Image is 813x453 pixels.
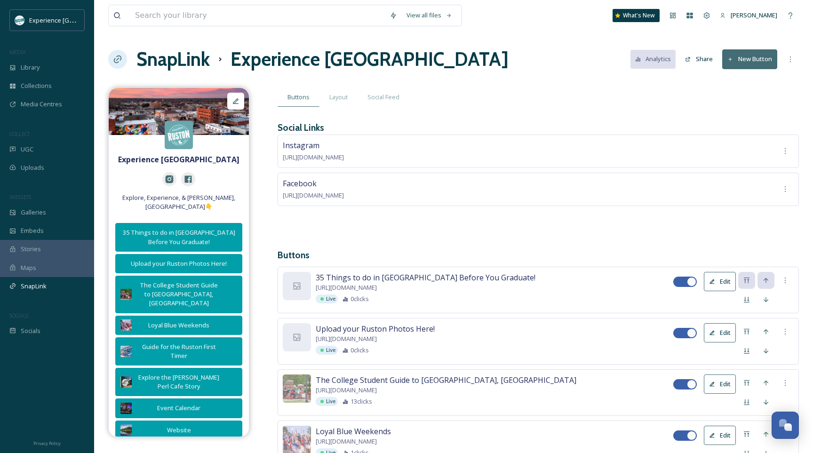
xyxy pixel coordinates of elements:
span: Library [21,63,40,72]
span: 0 clicks [351,346,369,355]
span: UGC [21,145,33,154]
span: 13 clicks [351,397,372,406]
img: 9cad81d5-8d4e-4b86-8094-df26c4b347e0.jpg [120,424,132,436]
button: Loyal Blue Weekends [115,316,242,335]
a: View all files [402,6,457,24]
span: Media Centres [21,100,62,109]
span: [URL][DOMAIN_NAME] [283,191,344,199]
img: fb003ca6-3847-4083-9791-8fcff1e56fec.jpg [109,88,249,135]
img: 7146c74d-1cc9-4275-baea-d2edb7c18b24.jpg [120,346,132,357]
button: Edit [704,323,736,342]
strong: Experience [GEOGRAPHIC_DATA] [118,154,239,165]
span: Upload your Ruston Photos Here! [316,323,435,334]
span: Loyal Blue Weekends [316,426,391,437]
img: 93eb2eb8-44e4-4772-b324-92d2570b4e34.jpg [120,289,132,300]
span: 0 clicks [351,294,369,303]
span: [PERSON_NAME] [731,11,777,19]
span: 35 Things to do in [GEOGRAPHIC_DATA] Before You Graduate! [316,272,535,283]
span: The College Student Guide to [GEOGRAPHIC_DATA], [GEOGRAPHIC_DATA] [316,374,576,386]
input: Search your library [130,5,385,26]
div: Upload your Ruston Photos Here! [120,259,237,268]
span: Social Feed [367,93,399,102]
a: Privacy Policy [33,437,61,448]
span: Embeds [21,226,44,235]
img: 415526570_740934454749135_6712834479988994226_n.jpg [165,121,193,149]
img: 24IZHUKKFBA4HCESFN4PRDEIEY.avif [15,16,24,25]
button: Edit [704,426,736,445]
button: New Button [722,49,777,69]
span: Stories [21,245,41,254]
span: Experience [GEOGRAPHIC_DATA] [29,16,122,24]
span: Instagram [283,140,319,151]
div: Loyal Blue Weekends [136,321,221,330]
span: Privacy Policy [33,440,61,446]
span: WIDGETS [9,193,31,200]
img: f64b0ae3-02c3-476e-bfc6-41808f61d082.jpg [120,376,132,388]
img: edc258aa-9e94-418b-a68a-05723248e859.jpg [120,319,132,331]
button: Open Chat [772,412,799,439]
button: Edit [704,374,736,394]
div: The College Student Guide to [GEOGRAPHIC_DATA], [GEOGRAPHIC_DATA] [136,281,221,308]
span: MEDIA [9,48,26,56]
div: Event Calendar [136,404,221,413]
div: Explore the [PERSON_NAME] Perl Cafe Story [136,373,221,391]
button: Explore the [PERSON_NAME] Perl Cafe Story [115,368,242,396]
span: Uploads [21,163,44,172]
h3: Social Links [278,121,324,135]
a: [PERSON_NAME] [715,6,782,24]
button: Upload your Ruston Photos Here! [115,254,242,273]
a: SnapLink [136,45,210,73]
span: Galleries [21,208,46,217]
div: 35 Things to do in [GEOGRAPHIC_DATA] Before You Graduate! [120,228,237,246]
a: What's New [613,9,660,22]
div: Live [316,294,338,303]
span: [URL][DOMAIN_NAME] [316,334,377,343]
button: Website [115,421,242,440]
span: Socials [21,326,40,335]
span: Layout [329,93,348,102]
button: Guide for the Ruston First Timer [115,337,242,366]
span: SnapLink [21,282,47,291]
span: [URL][DOMAIN_NAME] [283,153,344,161]
button: Share [680,50,717,68]
button: Event Calendar [115,398,242,418]
span: Maps [21,263,36,272]
h1: Experience [GEOGRAPHIC_DATA] [231,45,509,73]
span: Explore, Experience, & [PERSON_NAME], [GEOGRAPHIC_DATA]👇 [113,193,244,211]
span: [URL][DOMAIN_NAME] [316,386,377,395]
h3: Buttons [278,248,799,262]
span: COLLECT [9,130,30,137]
a: Analytics [630,50,681,68]
img: a412d939-8eee-4567-a468-56b9353d1ce2.jpg [120,403,132,414]
button: The College Student Guide to [GEOGRAPHIC_DATA], [GEOGRAPHIC_DATA] [115,276,242,313]
div: Website [136,426,221,435]
img: 93eb2eb8-44e4-4772-b324-92d2570b4e34.jpg [283,374,311,403]
span: Collections [21,81,52,90]
div: Live [316,346,338,355]
button: Edit [704,272,736,291]
span: Buttons [287,93,310,102]
div: Guide for the Ruston First Timer [136,342,221,360]
span: [URL][DOMAIN_NAME] [316,283,377,292]
span: SOCIALS [9,312,28,319]
div: Live [316,397,338,406]
span: [URL][DOMAIN_NAME] [316,437,377,446]
button: Analytics [630,50,676,68]
span: Facebook [283,178,317,189]
button: 35 Things to do in [GEOGRAPHIC_DATA] Before You Graduate! [115,223,242,251]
